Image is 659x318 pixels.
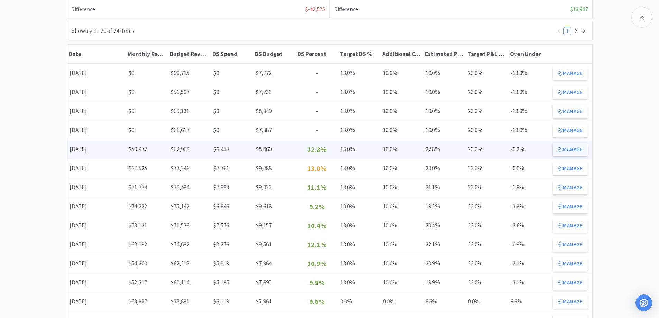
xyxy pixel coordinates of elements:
[338,294,381,309] div: 0.0%
[580,27,588,35] li: Next Page
[466,237,508,252] div: 23.0%
[425,50,464,58] div: Estimated P&L COS %
[213,126,219,134] span: $0
[381,142,423,156] div: 10.0%
[423,294,466,309] div: 9.6%
[553,143,587,156] button: Manage
[128,164,147,172] span: $67,525
[466,66,508,80] div: 23.0%
[298,201,336,212] p: 9.2%
[381,275,423,290] div: 10.0%
[171,240,189,248] span: $74,692
[338,199,381,213] div: 13.0%
[128,88,134,96] span: $0
[213,298,229,305] span: $6,119
[171,69,189,77] span: $60,715
[381,180,423,194] div: 10.0%
[171,202,189,210] span: $75,142
[128,260,147,267] span: $54,200
[213,279,229,286] span: $5,195
[553,219,587,233] button: Manage
[213,183,229,191] span: $7,993
[170,50,209,58] div: Budget Revenue
[338,104,381,118] div: 13.0%
[171,221,189,229] span: $71,536
[298,277,336,288] p: 9.9%
[381,199,423,213] div: 10.0%
[71,5,95,14] h4: Difference
[298,50,337,58] div: DS Percent
[381,218,423,233] div: 10.0%
[338,256,381,271] div: 13.0%
[128,298,147,305] span: $63,887
[508,123,551,137] div: -13.0%
[508,180,551,194] div: -1.9%
[338,161,381,175] div: 13.0%
[466,85,508,99] div: 23.0%
[381,294,423,309] div: 0.0%
[298,163,336,174] p: 13.0%
[71,26,134,36] div: Showing 1 - 20 of 24 items
[423,161,466,175] div: 23.0%
[212,50,251,58] div: DS Spend
[466,161,508,175] div: 23.0%
[213,88,219,96] span: $0
[466,123,508,137] div: 23.0%
[381,123,423,137] div: 10.0%
[171,145,189,153] span: $62,969
[564,27,571,35] a: 1
[171,298,189,305] span: $38,881
[67,199,126,213] div: [DATE]
[381,237,423,252] div: 10.0%
[171,164,189,172] span: $77,246
[508,294,551,309] div: 9.6%
[508,237,551,252] div: -0.9%
[171,126,189,134] span: $61,617
[67,256,126,271] div: [DATE]
[557,29,561,33] i: icon: left
[553,295,587,309] button: Manage
[67,142,126,156] div: [DATE]
[67,104,126,118] div: [DATE]
[338,180,381,194] div: 13.0%
[338,85,381,99] div: 13.0%
[553,162,587,175] button: Manage
[213,221,229,229] span: $7,576
[298,258,336,269] p: 10.9%
[213,107,219,115] span: $0
[338,66,381,80] div: 13.0%
[423,123,466,137] div: 10.0%
[67,66,126,80] div: [DATE]
[555,27,563,35] li: Previous Page
[338,275,381,290] div: 13.0%
[467,50,506,58] div: Target P&L COS %
[553,276,587,290] button: Manage
[128,183,147,191] span: $71,773
[423,85,466,99] div: 10.0%
[510,50,549,58] div: Over/Under
[67,294,126,309] div: [DATE]
[298,126,336,135] p: -
[298,239,336,250] p: 12.1%
[466,199,508,213] div: 23.0%
[466,218,508,233] div: 23.0%
[67,161,126,175] div: [DATE]
[128,279,147,286] span: $52,317
[67,180,126,194] div: [DATE]
[128,145,147,153] span: $50,472
[256,279,272,286] span: $7,695
[423,237,466,252] div: 22.1%
[69,50,124,58] div: Date
[338,237,381,252] div: 13.0%
[213,202,229,210] span: $6,846
[256,221,272,229] span: $9,157
[466,275,508,290] div: 23.0%
[213,260,229,267] span: $5,919
[128,240,147,248] span: $68,192
[338,218,381,233] div: 13.0%
[213,240,229,248] span: $8,276
[67,237,126,252] div: [DATE]
[256,260,272,267] span: $7,964
[423,66,466,80] div: 10.0%
[67,218,126,233] div: [DATE]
